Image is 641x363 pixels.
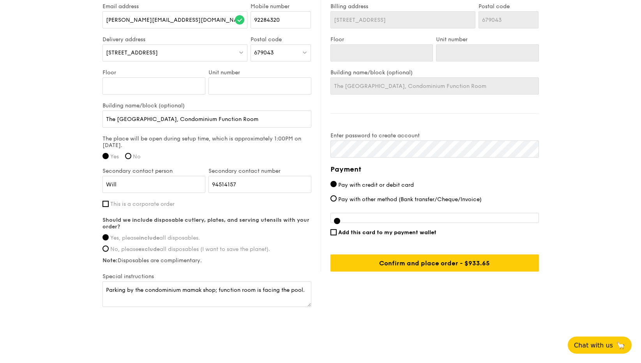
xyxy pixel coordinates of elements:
input: Yes, pleaseincludeall disposables. [102,234,109,240]
label: Secondary contact person [102,168,205,174]
label: Special instructions [102,273,311,280]
input: No [125,153,131,159]
label: Mobile number [251,3,311,10]
span: Pay with credit or debit card [338,182,414,188]
span: Yes, please all disposables. [110,235,200,241]
label: Floor [330,36,433,43]
label: Unit number [208,69,311,76]
img: icon-dropdown.fa26e9f9.svg [302,49,307,55]
span: 🦙 [616,341,625,350]
img: icon-success.f839ccf9.svg [235,15,244,25]
strong: exclude [138,246,160,253]
h4: Payment [330,164,539,175]
span: Yes [110,153,119,160]
input: This is a corporate order [102,201,109,207]
span: Chat with us [574,342,613,349]
label: The place will be open during setup time, which is approximately 1:00PM on [DATE]. [102,135,311,149]
label: Floor [102,69,205,76]
input: Confirm and place order - $933.65 [330,254,539,272]
label: Billing address [330,3,475,10]
img: icon-dropdown.fa26e9f9.svg [238,49,244,55]
label: Postal code [479,3,539,10]
strong: Should we include disposable cutlery, plates, and serving utensils with your order? [102,217,309,230]
label: Secondary contact number [208,168,311,174]
label: Building name/block (optional) [102,102,311,109]
label: Postal code [251,36,311,43]
label: Delivery address [102,36,248,43]
strong: include [139,235,159,241]
label: Building name/block (optional) [330,69,539,76]
input: No, pleaseexcludeall disposables (I want to save the planet). [102,246,109,252]
input: Pay with credit or debit card [330,181,337,187]
label: Email address [102,3,248,10]
span: No [133,153,141,160]
label: Enter password to create account [330,132,539,139]
span: Pay with other method (Bank transfer/Cheque/Invoice) [338,196,482,203]
label: Unit number [436,36,539,43]
input: Yes [102,153,109,159]
span: This is a corporate order [110,201,175,207]
span: Add this card to my payment wallet [338,229,436,236]
span: [STREET_ADDRESS] [106,49,158,56]
span: No, please all disposables (I want to save the planet). [110,246,270,253]
label: Disposables are complimentary. [102,257,311,264]
span: 679043 [254,49,274,56]
button: Chat with us🦙 [568,337,632,354]
input: Pay with other method (Bank transfer/Cheque/Invoice) [330,195,337,202]
strong: Note: [102,257,118,264]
